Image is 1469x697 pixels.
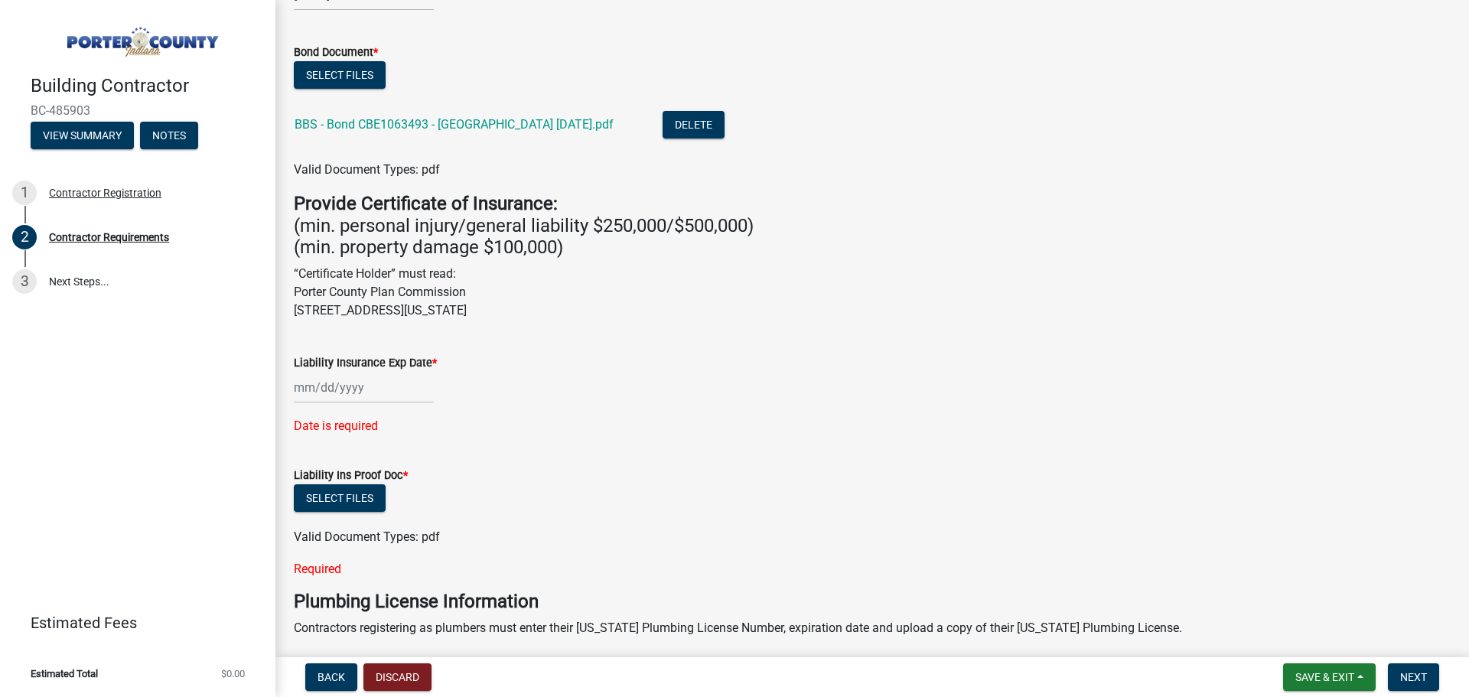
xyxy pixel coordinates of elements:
[318,671,345,683] span: Back
[294,471,408,481] label: Liability Ins Proof Doc
[31,16,251,59] img: Porter County, Indiana
[1400,671,1427,683] span: Next
[295,117,614,132] a: BBS - Bond CBE1063493 - [GEOGRAPHIC_DATA] [DATE].pdf
[12,225,37,249] div: 2
[31,130,134,142] wm-modal-confirm: Summary
[294,529,440,544] span: Valid Document Types: pdf
[305,663,357,691] button: Back
[363,663,432,691] button: Discard
[12,181,37,205] div: 1
[663,111,725,138] button: Delete
[49,187,161,198] div: Contractor Registration
[294,484,386,512] button: Select files
[663,119,725,133] wm-modal-confirm: Delete Document
[49,232,169,243] div: Contractor Requirements
[221,669,245,679] span: $0.00
[31,103,245,118] span: BC-485903
[294,162,440,177] span: Valid Document Types: pdf
[294,193,558,214] strong: Provide Certificate of Insurance:
[1388,663,1439,691] button: Next
[294,358,437,369] label: Liability Insurance Exp Date
[31,75,263,97] h4: Building Contractor
[294,560,1451,578] div: Required
[1295,671,1354,683] span: Save & Exit
[294,619,1451,637] p: Contractors registering as plumbers must enter their [US_STATE] Plumbing License Number, expirati...
[294,265,1451,320] p: “Certificate Holder” must read: Porter County Plan Commission [STREET_ADDRESS][US_STATE]
[31,122,134,149] button: View Summary
[294,591,539,612] strong: Plumbing License Information
[31,669,98,679] span: Estimated Total
[12,607,251,638] a: Estimated Fees
[12,269,37,294] div: 3
[294,47,378,58] label: Bond Document
[140,122,198,149] button: Notes
[294,417,1451,435] div: Date is required
[1283,663,1376,691] button: Save & Exit
[140,130,198,142] wm-modal-confirm: Notes
[294,372,434,403] input: mm/dd/yyyy
[294,193,1451,259] h4: (min. personal injury/general liability $250,000/$500,000) (min. property damage $100,000)
[294,61,386,89] button: Select files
